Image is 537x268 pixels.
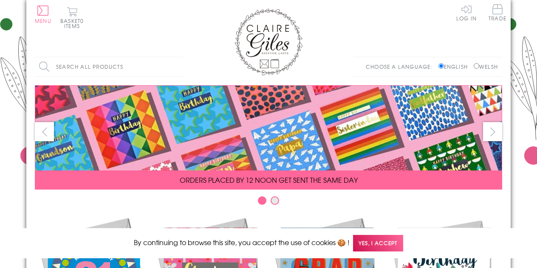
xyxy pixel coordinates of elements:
input: English [438,63,444,69]
button: Carousel Page 2 [271,196,279,205]
button: next [483,122,502,141]
p: Choose a language: [366,63,437,70]
a: Log In [456,4,477,21]
label: Welsh [474,63,498,70]
div: Carousel Pagination [35,196,502,209]
span: Menu [35,17,51,25]
span: Yes, I accept [353,235,403,251]
a: Trade [489,4,506,22]
input: Search [175,57,184,76]
input: Welsh [474,63,479,69]
button: Basket0 items [60,7,84,28]
input: Search all products [35,57,184,76]
span: ORDERS PLACED BY 12 NOON GET SENT THE SAME DAY [180,175,358,185]
span: 0 items [64,17,84,30]
img: Claire Giles Greetings Cards [235,8,302,75]
button: Menu [35,6,51,23]
button: prev [35,122,54,141]
label: English [438,63,472,70]
button: Carousel Page 1 (Current Slide) [258,196,266,205]
span: Trade [489,4,506,21]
